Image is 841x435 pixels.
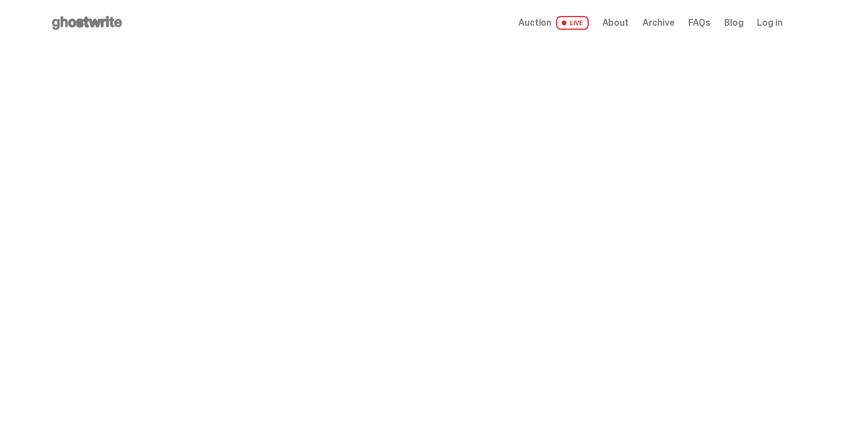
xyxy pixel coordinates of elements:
[602,18,629,27] a: About
[642,18,675,27] a: Archive
[688,18,711,27] a: FAQs
[518,18,552,27] span: Auction
[757,18,782,27] a: Log in
[556,16,589,30] span: LIVE
[518,16,588,30] a: Auction LIVE
[724,18,743,27] a: Blog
